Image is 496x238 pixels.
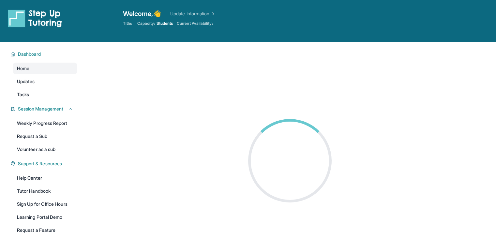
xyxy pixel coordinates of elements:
[157,21,173,26] span: Students
[13,117,77,129] a: Weekly Progress Report
[123,9,161,18] span: Welcome, 👋
[18,51,41,57] span: Dashboard
[18,160,62,167] span: Support & Resources
[18,106,63,112] span: Session Management
[13,130,77,142] a: Request a Sub
[17,91,29,98] span: Tasks
[13,76,77,87] a: Updates
[13,211,77,223] a: Learning Portal Demo
[170,10,216,17] a: Update Information
[13,198,77,210] a: Sign Up for Office Hours
[177,21,213,26] span: Current Availability:
[15,51,73,57] button: Dashboard
[13,89,77,100] a: Tasks
[13,224,77,236] a: Request a Feature
[15,106,73,112] button: Session Management
[17,65,29,72] span: Home
[13,185,77,197] a: Tutor Handbook
[13,143,77,155] a: Volunteer as a sub
[13,63,77,74] a: Home
[13,172,77,184] a: Help Center
[15,160,73,167] button: Support & Resources
[137,21,155,26] span: Capacity:
[8,9,62,27] img: logo
[209,10,216,17] img: Chevron Right
[17,78,35,85] span: Updates
[123,21,132,26] span: Title:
